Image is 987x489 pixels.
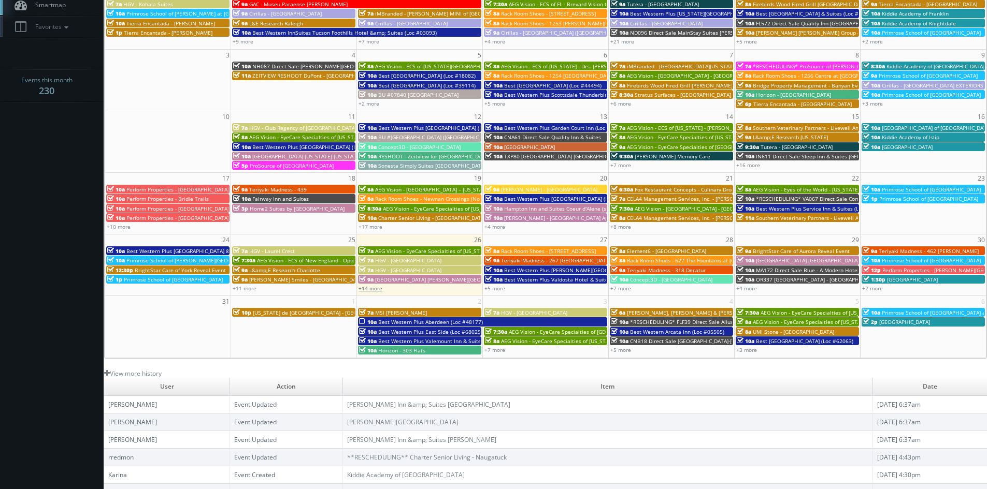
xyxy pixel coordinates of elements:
a: +8 more [610,223,631,230]
span: 10a [611,276,628,283]
span: 9a [863,1,877,8]
span: 9:30a [737,143,759,151]
span: Hampton Inn and Suites Coeur d'Alene (second shoot) [504,205,638,212]
a: +5 more [484,285,505,292]
span: Tierra Encantada - [GEOGRAPHIC_DATA] [753,100,852,108]
span: GAC - Museu Paraense [PERSON_NAME] [249,1,348,8]
span: AEG Vision - EyeCare Specialties of [US_STATE][PERSON_NAME] Eyecare Associates [383,205,589,212]
span: 8a [359,195,374,202]
span: AEG Vision - ECS of [US_STATE][GEOGRAPHIC_DATA] [375,63,502,70]
span: 8a [359,63,374,70]
span: 9a [233,20,248,27]
span: ND096 Direct Sale MainStay Suites [PERSON_NAME] [630,29,761,36]
span: AEG Vision - [GEOGRAPHIC_DATA] - [GEOGRAPHIC_DATA] [635,205,772,212]
span: 10a [737,29,754,36]
span: 10a [359,134,377,141]
span: Best Western Plus Valdosta Hotel & Suites (Loc #11213) [504,276,645,283]
span: 7a [359,257,374,264]
span: 10a [233,153,251,160]
span: Rack Room Shoes - 1256 Centre at [GEOGRAPHIC_DATA] [753,72,891,79]
span: 10a [485,266,503,274]
span: 8:30a [863,63,885,70]
span: Primrose School of [GEOGRAPHIC_DATA] [124,276,223,283]
a: +21 more [610,38,634,45]
span: 7a [611,195,625,202]
span: 10a [485,82,503,89]
span: 9a [737,82,751,89]
span: 10a [863,143,880,151]
span: Best Western Plus [GEOGRAPHIC_DATA] (Loc #48184) [252,143,384,151]
span: 9a [233,10,248,17]
span: 10a [107,214,125,221]
span: CELA4 Management Services, Inc. - [PERSON_NAME] Hyundai [627,195,779,202]
span: Cirillas - [GEOGRAPHIC_DATA] [249,10,322,17]
span: Smartmap [30,1,66,9]
span: 9a [359,20,374,27]
span: Kiddie Academy of Islip [882,134,939,141]
span: 3p [233,205,248,212]
span: [GEOGRAPHIC_DATA] [US_STATE] [US_STATE] [252,153,361,160]
span: Concept3D - [GEOGRAPHIC_DATA] [378,143,461,151]
span: HGV - Club Regency of [GEOGRAPHIC_DATA] [249,124,356,131]
span: 9a [233,266,248,274]
span: 10a [611,20,628,27]
span: Best [GEOGRAPHIC_DATA] (Loc #18082) [378,72,476,79]
span: 7a [359,309,374,316]
span: 10a [233,29,251,36]
span: Perform Properties - [GEOGRAPHIC_DATA] [126,214,229,221]
span: 8a [737,124,751,131]
span: Charter Senior Living - [GEOGRAPHIC_DATA] [378,214,486,221]
span: Sonesta Simply Suites [GEOGRAPHIC_DATA] [378,162,486,169]
span: iMBranded - [PERSON_NAME] MINI of [GEOGRAPHIC_DATA] [375,10,520,17]
a: +7 more [359,38,379,45]
span: 6p [737,100,752,108]
span: CNA61 Direct Sale Quality Inn & Suites [504,134,601,141]
span: 10a [611,10,628,17]
span: Teriyaki Madness - 462 [PERSON_NAME] [879,247,979,255]
span: Best Western Plus Service Inn & Suites (Loc #61094) WHITE GLOVE [756,205,923,212]
span: 9a [485,257,499,264]
span: Perform Properties - [GEOGRAPHIC_DATA] [126,186,229,193]
a: +11 more [233,285,256,292]
span: 10a [359,82,377,89]
span: Primrose School of [GEOGRAPHIC_DATA] [882,91,981,98]
span: Tierra Encantada - [PERSON_NAME] [124,29,212,36]
span: Favorites [30,22,71,31]
span: BU #07840 [GEOGRAPHIC_DATA] [378,91,459,98]
span: 7a [485,309,499,316]
span: Primrose School of [PERSON_NAME][GEOGRAPHIC_DATA] [126,257,266,264]
span: Best Western Plus [GEOGRAPHIC_DATA] (Loc #11187) [504,195,636,202]
span: Teriyaki Madness - 439 [249,186,307,193]
span: Best Western Plus Aberdeen (Loc #48177) [378,318,483,325]
span: [PERSON_NAME], [PERSON_NAME] & [PERSON_NAME], LLC - [GEOGRAPHIC_DATA] [627,309,826,316]
span: 8a [611,72,625,79]
span: 1p [107,29,122,36]
span: Southern Veterinary Partners - Livewell Animal Urgent Care of Goodyear [756,214,936,221]
span: 9a [611,266,625,274]
span: L&amp;E Research Charlotte [249,266,320,274]
span: 7:30a [737,309,759,316]
span: [GEOGRAPHIC_DATA] [882,143,933,151]
span: 8a [611,257,625,264]
span: BrightStar Care of York Reveal Event [135,266,226,274]
span: 10a [485,143,503,151]
span: 10a [485,124,503,131]
a: +14 more [359,285,382,292]
span: 6:30a [611,186,633,193]
span: Horizon - [GEOGRAPHIC_DATA] [756,91,831,98]
span: 10a [863,124,880,131]
span: 10a [359,153,377,160]
span: [PERSON_NAME] Memory Care [635,153,710,160]
a: +17 more [359,223,382,230]
span: 7a [359,247,374,255]
span: 7:30a [233,257,255,264]
span: AEG Vision - [GEOGRAPHIC_DATA] - [GEOGRAPHIC_DATA] [627,72,764,79]
span: L&E Research Raleigh [249,20,303,27]
span: HGV - Laurel Crest [249,247,295,255]
a: +2 more [862,38,883,45]
span: 8a [485,72,499,79]
span: 8a [611,82,625,89]
span: 10a [485,195,503,202]
span: 10a [863,309,880,316]
span: Tutera - [GEOGRAPHIC_DATA] [761,143,833,151]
